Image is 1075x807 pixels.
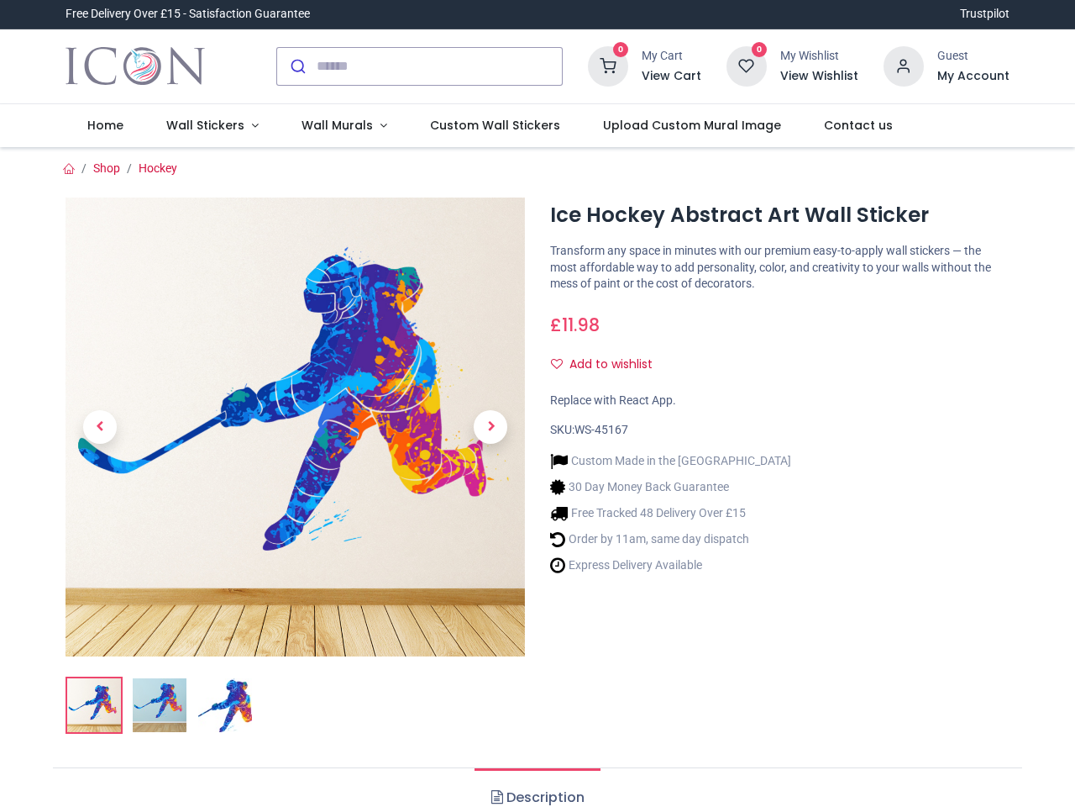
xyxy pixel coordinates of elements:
[603,117,781,134] span: Upload Custom Mural Image
[430,117,560,134] span: Custom Wall Stickers
[139,161,177,175] a: Hockey
[550,351,667,379] button: Add to wishlistAdd to wishlist
[780,68,858,85] a: View Wishlist
[550,504,791,522] li: Free Tracked 48 Delivery Over £15
[145,104,281,148] a: Wall Stickers
[280,104,408,148] a: Wall Murals
[780,48,858,65] div: My Wishlist
[726,58,767,71] a: 0
[824,117,893,134] span: Contact us
[550,393,1009,409] div: Replace with React App.
[642,48,701,65] div: My Cart
[550,243,1009,293] p: Transform any space in minutes with our premium easy-to-apply wall stickers — the most affordable...
[588,58,628,71] a: 0
[302,117,373,134] span: Wall Murals
[550,422,1009,439] div: SKU:
[93,161,120,175] a: Shop
[562,313,600,337] span: 11.98
[87,117,123,134] span: Home
[550,530,791,548] li: Order by 11am, same day dispatch
[474,410,507,444] span: Next
[66,266,134,588] a: Previous
[66,43,204,90] img: Icon Wall Stickers
[277,48,317,85] button: Submit
[67,678,121,732] img: Ice Hockey Abstract Art Wall Sticker
[550,556,791,574] li: Express Delivery Available
[937,68,1009,85] a: My Account
[133,678,186,732] img: WS-45167-02
[613,42,629,58] sup: 0
[574,423,628,436] span: WS-45167
[960,6,1009,23] a: Trustpilot
[550,478,791,496] li: 30 Day Money Back Guarantee
[550,313,600,337] span: £
[66,43,204,90] a: Logo of Icon Wall Stickers
[550,452,791,470] li: Custom Made in the [GEOGRAPHIC_DATA]
[642,68,701,85] a: View Cart
[456,266,525,588] a: Next
[66,198,525,657] img: Ice Hockey Abstract Art Wall Sticker
[66,6,310,23] div: Free Delivery Over £15 - Satisfaction Guarantee
[198,678,252,732] img: WS-45167-03
[550,201,1009,229] h1: Ice Hockey Abstract Art Wall Sticker
[166,117,244,134] span: Wall Stickers
[752,42,768,58] sup: 0
[83,410,117,444] span: Previous
[551,358,563,370] i: Add to wishlist
[937,48,1009,65] div: Guest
